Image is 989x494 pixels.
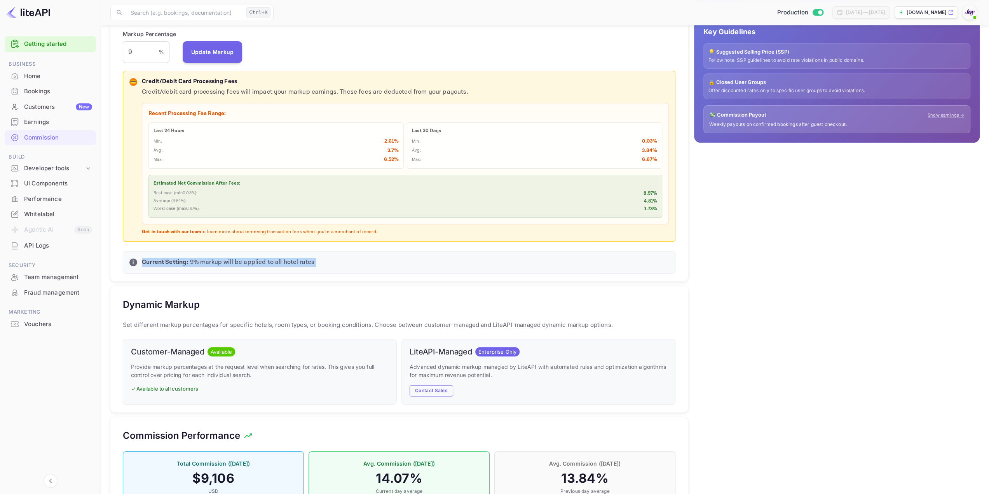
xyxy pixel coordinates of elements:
[5,317,96,331] a: Vouchers
[153,127,399,134] p: Last 24 Hours
[142,258,669,267] p: 9 % markup will be applied to all hotel rates
[131,363,389,379] p: Provide markup percentages at the request level when searching for rates. This gives you full con...
[24,288,92,297] div: Fraud management
[709,121,965,128] p: Weekly payouts on confirmed bookings after guest checkout.
[5,115,96,130] div: Earnings
[5,99,96,114] a: CustomersNew
[153,190,197,197] p: Best case (min 0.03 %):
[644,206,657,213] p: 1.73 %
[246,7,270,17] div: Ctrl+K
[777,8,808,17] span: Production
[153,198,187,204] p: Average ( 3.84 %):
[475,348,520,356] span: Enterprise Only
[412,147,421,154] p: Avg:
[410,385,453,396] button: Contact Sales
[5,130,96,145] a: Commission
[123,41,159,63] input: 0
[644,198,657,205] p: 4.81 %
[6,6,50,19] img: LiteAPI logo
[5,99,96,115] div: CustomersNew
[183,41,242,63] button: Update Markup
[24,40,92,49] a: Getting started
[153,157,163,163] p: Max:
[5,84,96,99] div: Bookings
[24,210,92,219] div: Whitelabel
[44,474,58,488] button: Collapse navigation
[153,206,200,212] p: Worst case (max 6.67 %):
[5,192,96,206] a: Performance
[5,261,96,270] span: Security
[24,273,92,282] div: Team management
[148,110,662,118] p: Recent Processing Fee Range:
[5,207,96,222] div: Whitelabel
[24,241,92,250] div: API Logs
[644,190,657,197] p: 8.97 %
[24,118,92,127] div: Earnings
[502,471,667,486] h4: 13.84 %
[5,84,96,98] a: Bookings
[5,207,96,221] a: Whitelabel
[123,298,200,311] h5: Dynamic Markup
[846,9,885,16] div: [DATE] — [DATE]
[5,115,96,129] a: Earnings
[642,138,657,145] p: 0.03 %
[410,347,472,356] h6: LiteAPI-Managed
[384,156,399,164] p: 6.52 %
[5,162,96,175] div: Developer tools
[123,30,176,38] p: Markup Percentage
[412,157,421,163] p: Max:
[412,138,420,145] p: Min:
[5,270,96,284] a: Team management
[131,385,389,393] p: ✓ Available to all customers
[24,72,92,81] div: Home
[153,138,162,145] p: Min:
[317,471,481,486] h4: 14.07 %
[5,36,96,52] div: Getting started
[142,229,201,235] strong: Get in touch with our team
[159,48,164,56] p: %
[131,459,296,468] p: Total Commission ([DATE])
[708,87,965,94] p: Offer discounted rates only to specific user groups to avoid violations.
[130,79,136,86] p: 💳
[5,317,96,332] div: Vouchers
[642,147,657,155] p: 3.84 %
[708,79,965,86] p: 🔒 Closed User Groups
[5,285,96,300] a: Fraud management
[709,111,766,119] p: 💸 Commission Payout
[963,6,976,19] img: With Joy
[5,176,96,190] a: UI Components
[708,48,965,56] p: 💡 Suggested Selling Price (SSP)
[24,103,92,112] div: Customers
[5,192,96,207] div: Performance
[24,133,92,142] div: Commission
[24,179,92,188] div: UI Components
[131,347,204,356] h6: Customer-Managed
[123,320,675,330] p: Set different markup percentages for specific hotels, room types, or booking conditions. Choose b...
[153,147,163,154] p: Avg:
[123,429,240,442] h5: Commission Performance
[153,180,657,187] p: Estimated Net Commission After Fees:
[24,87,92,96] div: Bookings
[5,60,96,68] span: Business
[24,164,84,173] div: Developer tools
[5,176,96,191] div: UI Components
[5,308,96,316] span: Marketing
[502,459,667,468] p: Avg. Commission ([DATE])
[24,195,92,204] div: Performance
[142,229,669,236] p: to learn more about removing transaction fees when you're a merchant of record.
[131,471,296,486] h4: $ 9,106
[5,238,96,253] a: API Logs
[928,112,965,119] a: Show earnings →
[142,77,669,86] p: Credit/Debit Card Processing Fees
[642,156,657,164] p: 6.67 %
[208,348,235,356] span: Available
[387,147,399,155] p: 3.7 %
[126,5,243,20] input: Search (e.g. bookings, documentation)
[24,320,92,329] div: Vouchers
[410,363,667,379] p: Advanced dynamic markup managed by LiteAPI with automated rules and optimization algorithms for m...
[5,153,96,161] span: Build
[384,138,399,145] p: 2.61 %
[133,259,134,266] p: i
